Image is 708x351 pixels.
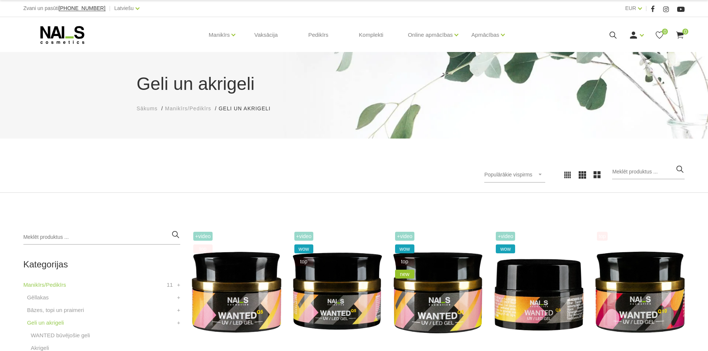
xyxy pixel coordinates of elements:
a: Manikīrs/Pedikīrs [23,280,66,289]
a: Vaksācija [248,17,284,53]
span: | [109,4,111,13]
a: Sākums [137,105,158,113]
span: +Video [193,232,213,241]
input: Meklēt produktus ... [612,165,685,179]
span: Populārākie vispirms [484,172,532,178]
a: WANTED būvējošie geli [31,331,90,340]
a: Komplekti [353,17,389,53]
a: + [177,293,180,302]
span: +Video [496,232,515,241]
span: 0 [662,29,668,35]
span: top [193,244,213,253]
span: +Video [294,232,314,241]
a: Pedikīrs [302,17,334,53]
a: 0 [655,30,664,40]
span: new [395,270,414,279]
span: top [395,257,414,266]
span: top [294,257,314,266]
span: 0 [682,29,688,35]
span: Sākums [137,105,158,111]
a: EUR [625,4,636,13]
a: Latviešu [114,4,134,13]
span: | [646,4,647,13]
a: + [177,280,180,289]
a: + [177,318,180,327]
h2: Kategorijas [23,260,180,269]
a: 0 [675,30,685,40]
a: Gēllakas [27,293,49,302]
a: + [177,306,180,315]
li: Geli un akrigeli [219,105,278,113]
a: Geli un akrigeli [27,318,64,327]
span: [PHONE_NUMBER] [59,5,106,11]
input: Meklēt produktus ... [23,230,180,245]
span: +Video [395,232,414,241]
h1: Geli un akrigeli [137,71,572,97]
span: wow [496,244,515,253]
a: Online apmācības [408,20,453,50]
a: [PHONE_NUMBER] [59,6,106,11]
a: Manikīrs [209,20,230,50]
div: Zvani un pasūti [23,4,106,13]
span: Manikīrs/Pedikīrs [165,105,211,111]
span: 11 [167,280,173,289]
span: wow [395,244,414,253]
a: Manikīrs/Pedikīrs [165,105,211,113]
a: Bāzes, topi un praimeri [27,306,84,315]
a: Apmācības [471,20,499,50]
span: top [597,232,608,241]
span: wow [294,244,314,253]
